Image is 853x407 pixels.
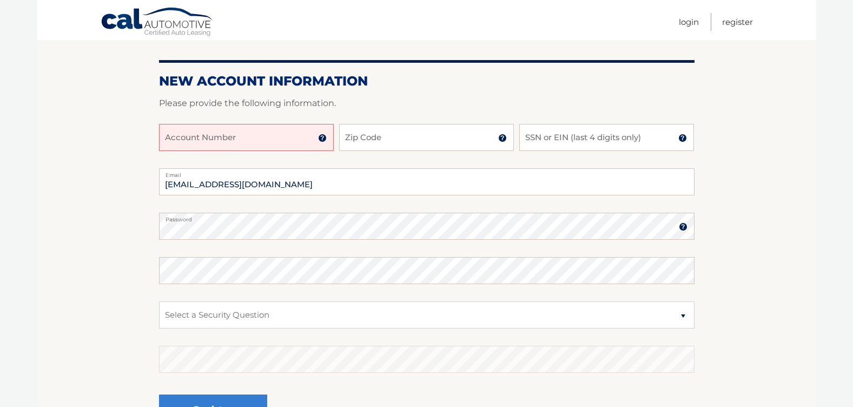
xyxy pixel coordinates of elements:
label: Password [159,213,695,221]
img: tooltip.svg [679,222,687,231]
input: Zip Code [339,124,514,151]
input: Account Number [159,124,334,151]
input: SSN or EIN (last 4 digits only) [519,124,694,151]
img: tooltip.svg [498,134,507,142]
input: Email [159,168,695,195]
img: tooltip.svg [678,134,687,142]
label: Email [159,168,695,177]
p: Please provide the following information. [159,96,695,111]
h2: New Account Information [159,73,695,89]
img: tooltip.svg [318,134,327,142]
a: Login [679,13,699,31]
a: Register [722,13,753,31]
a: Cal Automotive [101,7,214,38]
